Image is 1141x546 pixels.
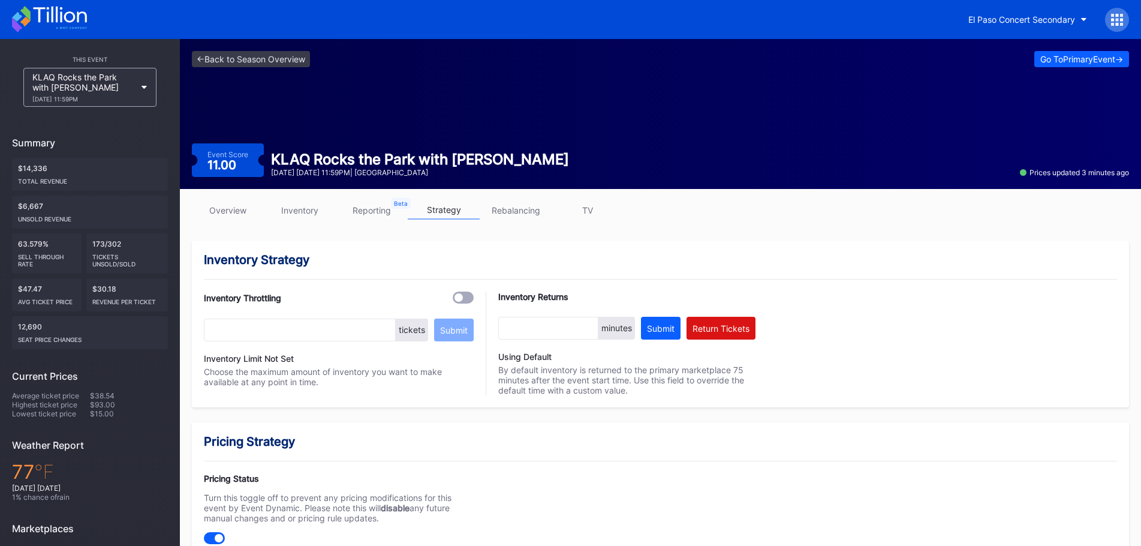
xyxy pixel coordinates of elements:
[12,137,168,149] div: Summary
[86,278,168,311] div: $30.18
[959,8,1096,31] button: El Paso Concert Secondary
[498,352,755,395] div: By default inventory is returned to the primary marketplace 75 minutes after the event start time...
[204,367,474,387] div: Choose the maximum amount of inventory you want to make available at any point in time.
[86,233,168,274] div: 173/302
[12,400,90,409] div: Highest ticket price
[408,201,480,220] a: strategy
[12,493,168,502] div: 1 % chance of rain
[204,434,1117,449] div: Pricing Strategy
[192,51,310,67] a: <-Back to Season Overview
[204,353,474,364] div: Inventory Limit Not Set
[1020,168,1129,177] div: Prices updated 3 minutes ago
[34,460,54,484] span: ℉
[12,484,168,493] div: [DATE] [DATE]
[598,317,635,340] div: minutes
[647,323,675,334] div: Submit
[32,95,136,103] div: [DATE] 11:59PM
[12,158,168,191] div: $14,336
[12,56,168,63] div: This Event
[687,317,755,340] button: Return Tickets
[271,151,569,168] div: KLAQ Rocks the Park with [PERSON_NAME]
[440,325,468,335] div: Submit
[434,319,474,341] button: Submit
[204,473,474,484] div: Pricing Status
[641,317,681,340] button: Submit
[498,292,755,302] div: Inventory Returns
[204,293,281,303] div: Inventory Throttling
[12,523,168,535] div: Marketplaces
[693,323,749,334] div: Return Tickets
[381,503,410,513] strong: disable
[12,439,168,451] div: Weather Report
[207,150,248,159] div: Event Score
[12,233,82,274] div: 63.579%
[32,72,136,103] div: KLAQ Rocks the Park with [PERSON_NAME]
[396,319,428,341] div: tickets
[12,196,168,229] div: $6,667
[1040,54,1123,64] div: Go To Primary Event ->
[968,14,1075,25] div: El Paso Concert Secondary
[12,391,90,400] div: Average ticket price
[498,352,755,362] div: Using Default
[552,201,624,220] a: TV
[12,409,90,418] div: Lowest ticket price
[90,409,168,418] div: $15.00
[18,211,162,223] div: Unsold Revenue
[12,316,168,349] div: 12,690
[12,370,168,382] div: Current Prices
[92,248,162,268] div: Tickets Unsold/Sold
[192,201,264,220] a: overview
[90,391,168,400] div: $38.54
[1034,51,1129,67] button: Go ToPrimaryEvent->
[207,159,239,171] div: 11.00
[271,168,569,177] div: [DATE] [DATE] 11:59PM | [GEOGRAPHIC_DATA]
[264,201,336,220] a: inventory
[18,173,162,185] div: Total Revenue
[480,201,552,220] a: rebalancing
[12,460,168,484] div: 77
[90,400,168,409] div: $93.00
[18,331,162,343] div: seat price changes
[204,253,1117,267] div: Inventory Strategy
[336,201,408,220] a: reporting
[204,493,474,523] div: Turn this toggle off to prevent any pricing modifications for this event by Event Dynamic. Please...
[18,248,76,268] div: Sell Through Rate
[18,293,76,305] div: Avg ticket price
[92,293,162,305] div: Revenue per ticket
[12,278,82,311] div: $47.47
